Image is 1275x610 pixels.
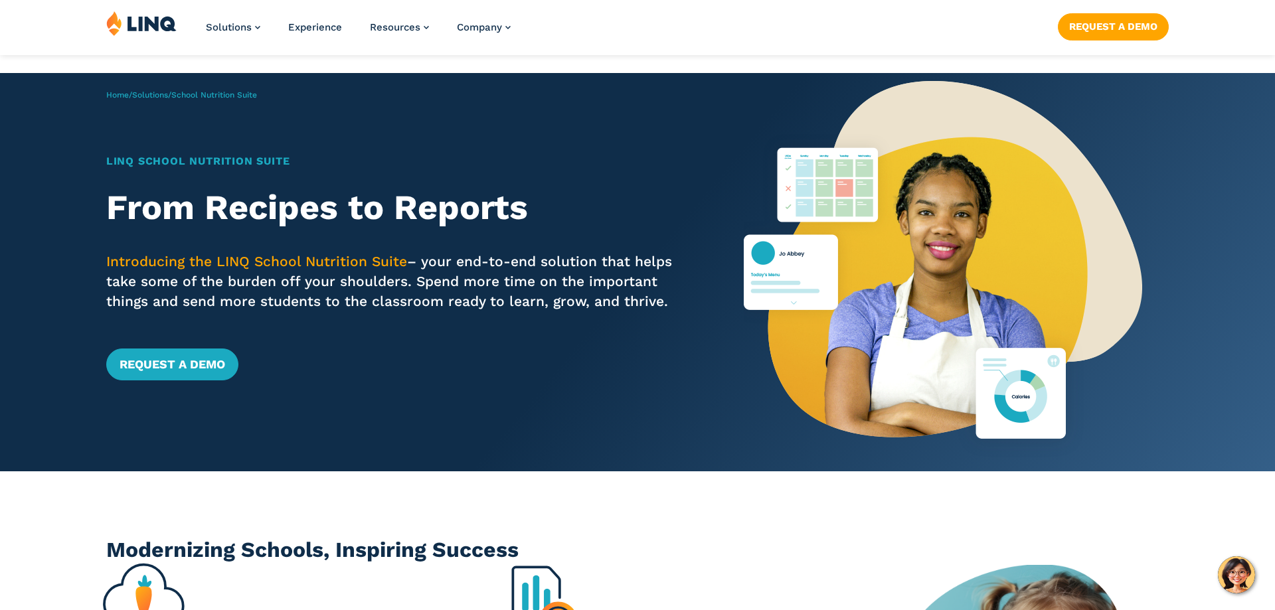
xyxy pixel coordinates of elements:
a: Experience [288,21,342,33]
a: Request a Demo [106,348,238,380]
a: Solutions [132,90,168,100]
span: Company [457,21,502,33]
a: Company [457,21,511,33]
nav: Button Navigation [1058,11,1169,40]
img: Nutrition Suite Launch [744,73,1142,471]
img: LINQ | K‑12 Software [106,11,177,36]
a: Solutions [206,21,260,33]
span: Resources [370,21,420,33]
span: / / [106,90,257,100]
button: Hello, have a question? Let’s chat. [1218,556,1255,593]
a: Resources [370,21,429,33]
nav: Primary Navigation [206,11,511,54]
a: Home [106,90,129,100]
h1: LINQ School Nutrition Suite [106,153,692,169]
span: School Nutrition Suite [171,90,257,100]
span: Solutions [206,21,252,33]
span: Introducing the LINQ School Nutrition Suite [106,253,407,269]
p: – your end-to-end solution that helps take some of the burden off your shoulders. Spend more time... [106,252,692,311]
h2: Modernizing Schools, Inspiring Success [106,535,1169,565]
a: Request a Demo [1058,13,1169,40]
h2: From Recipes to Reports [106,188,692,228]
